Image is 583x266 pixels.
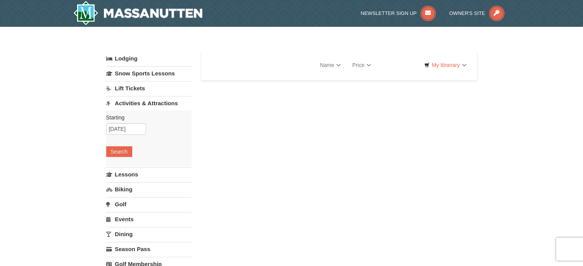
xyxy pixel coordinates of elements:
[106,197,192,211] a: Golf
[106,96,192,110] a: Activities & Attractions
[449,10,504,16] a: Owner's Site
[106,167,192,181] a: Lessons
[106,182,192,196] a: Biking
[73,1,203,25] img: Massanutten Resort Logo
[449,10,485,16] span: Owner's Site
[106,52,192,65] a: Lodging
[73,1,203,25] a: Massanutten Resort
[106,146,132,157] button: Search
[361,10,417,16] span: Newsletter Sign Up
[106,227,192,241] a: Dining
[106,66,192,80] a: Snow Sports Lessons
[314,57,347,73] a: Name
[361,10,436,16] a: Newsletter Sign Up
[347,57,377,73] a: Price
[106,114,186,121] label: Starting
[106,212,192,226] a: Events
[106,81,192,95] a: Lift Tickets
[106,242,192,256] a: Season Pass
[419,59,471,71] a: My Itinerary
